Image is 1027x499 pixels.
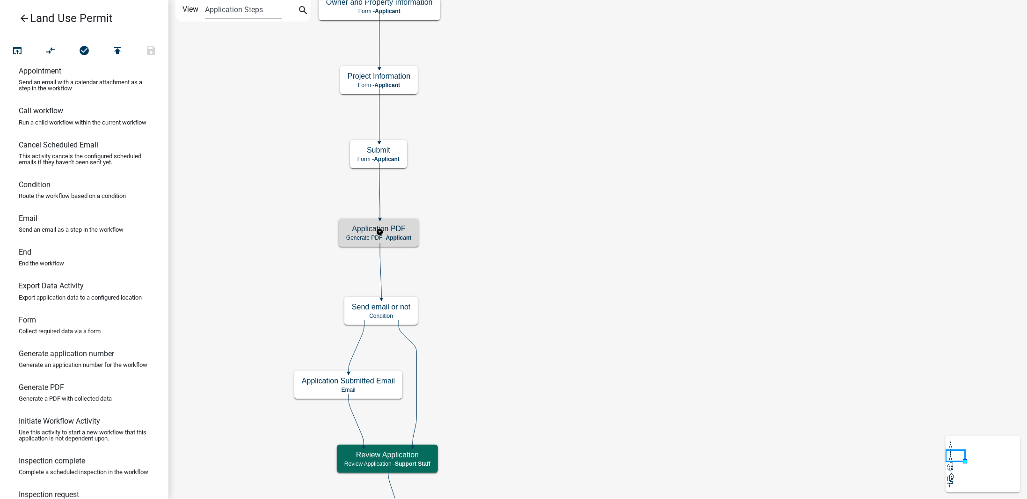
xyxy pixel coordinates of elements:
[348,82,410,88] p: Form -
[19,79,150,91] p: Send an email with a calendar attachment as a step in the workflow
[0,41,34,61] button: Test Workflow
[352,313,410,319] p: Condition
[101,41,134,61] button: Publish
[134,41,168,61] button: Save
[7,7,153,29] a: Land Use Permit
[19,214,37,223] h6: Email
[112,45,123,58] i: publish
[19,456,85,465] h6: Inspection complete
[19,13,30,26] i: arrow_back
[19,106,63,115] h6: Call workflow
[346,235,411,241] p: Generate PDF -
[0,41,168,64] div: Workflow actions
[19,328,101,334] p: Collect required data via a form
[357,156,400,162] p: Form -
[19,316,36,324] h6: Form
[352,302,410,311] h5: Send email or not
[298,5,309,18] i: search
[19,66,61,75] h6: Appointment
[34,41,67,61] button: Auto Layout
[19,469,148,475] p: Complete a scheduled inspection in the workflow
[386,235,412,241] span: Applicant
[19,260,64,266] p: End the workflow
[395,461,430,467] span: Support Staff
[45,45,57,58] i: compare_arrows
[19,227,124,233] p: Send an email as a step in the workflow
[12,45,23,58] i: open_in_browser
[19,140,98,149] h6: Cancel Scheduled Email
[67,41,101,61] button: No problems
[374,82,400,88] span: Applicant
[302,376,395,385] h5: Application Submitted Email
[375,8,401,15] span: Applicant
[344,461,430,467] p: Review Application -
[19,294,142,301] p: Export application data to a configured location
[357,146,400,154] h5: Submit
[19,248,31,257] h6: End
[19,281,84,290] h6: Export Data Activity
[19,429,150,441] p: Use this activity to start a new workflow that this application is not dependent upon.
[348,72,410,81] h5: Project Information
[19,349,114,358] h6: Generate application number
[19,417,100,426] h6: Initiate Workflow Activity
[19,362,147,368] p: Generate an application number for the workflow
[326,8,433,15] p: Form -
[79,45,90,58] i: check_circle
[19,180,51,189] h6: Condition
[296,4,311,19] button: search
[146,45,157,58] i: save
[302,387,395,393] p: Email
[374,156,400,162] span: Applicant
[19,119,146,125] p: Run a child workflow within the current workflow
[346,224,411,233] h5: Application PDF
[344,450,430,459] h5: Review Application
[19,490,79,499] h6: Inspection request
[19,153,150,165] p: This activity cancels the configured scheduled emails if they haven't been sent yet.
[19,193,126,199] p: Route the workflow based on a condition
[19,383,64,392] h6: Generate PDF
[19,396,112,402] p: Generate a PDF with collected data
